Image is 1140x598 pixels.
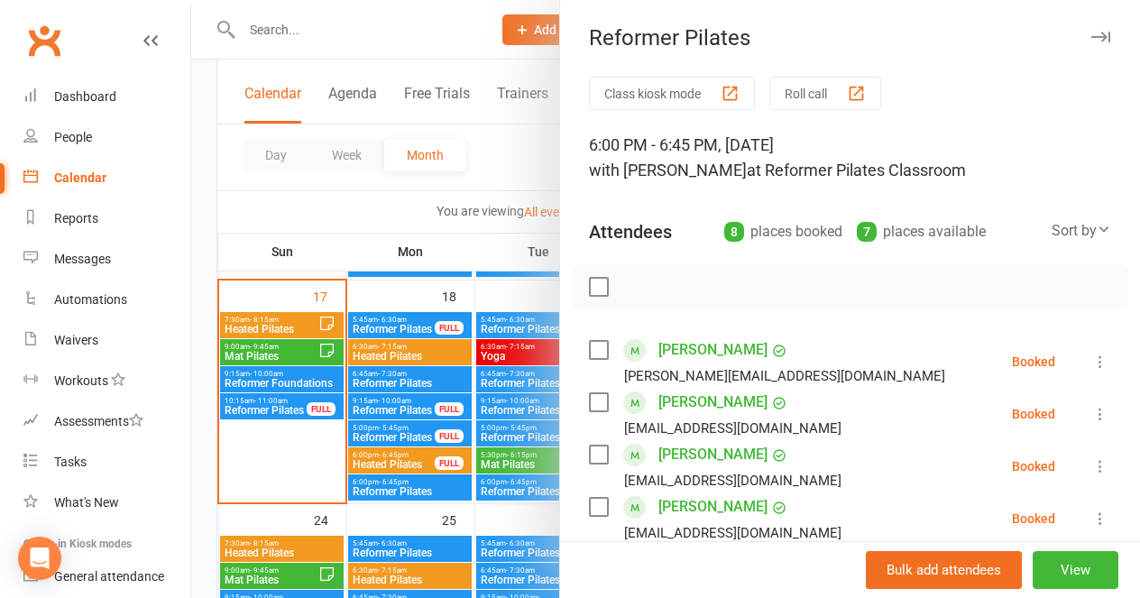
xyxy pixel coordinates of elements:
a: Tasks [23,442,190,483]
a: Automations [23,280,190,320]
div: People [54,130,92,144]
div: places booked [724,219,842,244]
div: Booked [1012,355,1055,368]
div: Reports [54,211,98,225]
a: [PERSON_NAME] [658,492,768,521]
div: Booked [1012,512,1055,525]
a: Waivers [23,320,190,361]
div: [EMAIL_ADDRESS][DOMAIN_NAME] [624,521,841,545]
div: 6:00 PM - 6:45 PM, [DATE] [589,133,1111,183]
div: [PERSON_NAME][EMAIL_ADDRESS][DOMAIN_NAME] [624,364,945,388]
a: Dashboard [23,77,190,117]
a: Assessments [23,401,190,442]
a: Calendar [23,158,190,198]
a: People [23,117,190,158]
div: [EMAIL_ADDRESS][DOMAIN_NAME] [624,469,841,492]
div: Attendees [589,219,672,244]
a: [PERSON_NAME] [658,388,768,417]
div: places available [857,219,986,244]
div: 8 [724,222,744,242]
button: Roll call [769,77,881,110]
div: Open Intercom Messenger [18,537,61,580]
div: Assessments [54,414,143,428]
button: Bulk add attendees [866,551,1022,589]
div: Messages [54,252,111,266]
div: Booked [1012,460,1055,473]
a: What's New [23,483,190,523]
span: at Reformer Pilates Classroom [747,161,966,179]
a: Workouts [23,361,190,401]
div: Sort by [1052,219,1111,243]
div: Workouts [54,373,108,388]
button: Class kiosk mode [589,77,755,110]
div: General attendance [54,569,164,584]
a: [PERSON_NAME] [658,336,768,364]
div: 7 [857,222,877,242]
span: with [PERSON_NAME] [589,161,747,179]
div: Tasks [54,455,87,469]
div: Automations [54,292,127,307]
a: Clubworx [22,18,67,63]
div: Booked [1012,408,1055,420]
div: [EMAIL_ADDRESS][DOMAIN_NAME] [624,417,841,440]
a: General attendance kiosk mode [23,557,190,597]
a: Messages [23,239,190,280]
div: Waivers [54,333,98,347]
a: Reports [23,198,190,239]
div: Reformer Pilates [560,25,1140,51]
div: What's New [54,495,119,510]
a: [PERSON_NAME] [658,440,768,469]
button: View [1033,551,1118,589]
div: Dashboard [54,89,116,104]
div: Calendar [54,170,106,185]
